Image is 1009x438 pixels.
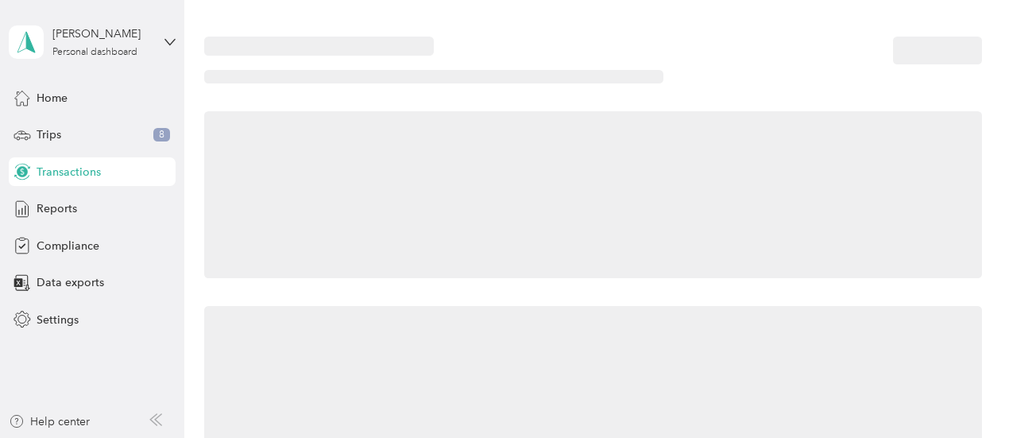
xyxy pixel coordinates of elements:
span: 8 [153,128,170,142]
span: Home [37,90,68,107]
span: Settings [37,312,79,328]
div: [PERSON_NAME] [52,25,152,42]
span: Compliance [37,238,99,254]
button: Help center [9,413,90,430]
iframe: Everlance-gr Chat Button Frame [920,349,1009,438]
span: Trips [37,126,61,143]
span: Reports [37,200,77,217]
span: Data exports [37,274,104,291]
div: Personal dashboard [52,48,137,57]
span: Transactions [37,164,101,180]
